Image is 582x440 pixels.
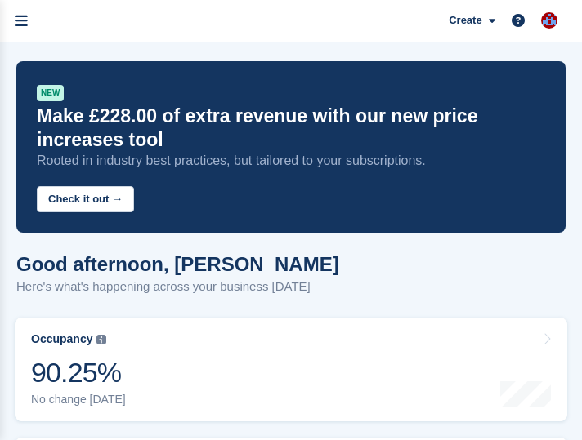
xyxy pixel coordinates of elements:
[449,12,481,29] span: Create
[31,332,92,346] div: Occupancy
[37,104,545,152] p: Make £228.00 of extra revenue with our new price increases tool
[31,393,126,407] div: No change [DATE]
[37,186,134,213] button: Check it out →
[16,278,339,296] p: Here's what's happening across your business [DATE]
[37,85,64,101] div: NEW
[16,253,339,275] h1: Good afternoon, [PERSON_NAME]
[15,318,567,421] a: Occupancy 90.25% No change [DATE]
[31,356,126,389] div: 90.25%
[96,335,106,344] img: icon-info-grey-7440780725fd019a000dd9b08b2336e03edf1995a4989e88bcd33f0948082b44.svg
[37,152,545,170] p: Rooted in industry best practices, but tailored to your subscriptions.
[541,12,557,29] img: Scott Ritchie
